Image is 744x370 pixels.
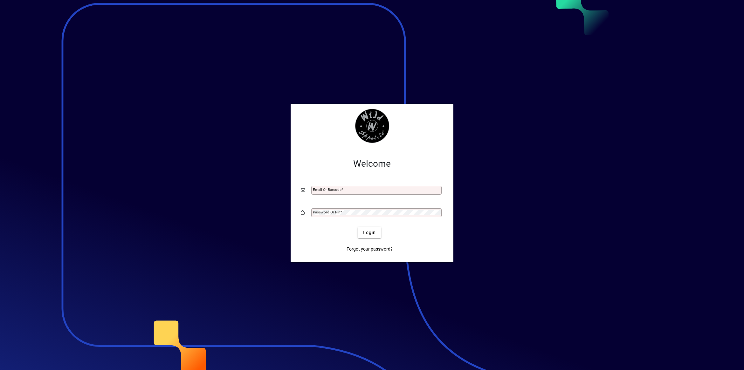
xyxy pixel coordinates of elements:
mat-label: Email or Barcode [313,187,341,192]
span: Login [363,229,376,236]
span: Forgot your password? [347,246,393,252]
h2: Welcome [301,158,443,169]
mat-label: Password or Pin [313,210,340,214]
a: Forgot your password? [344,243,395,255]
button: Login [358,227,381,238]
